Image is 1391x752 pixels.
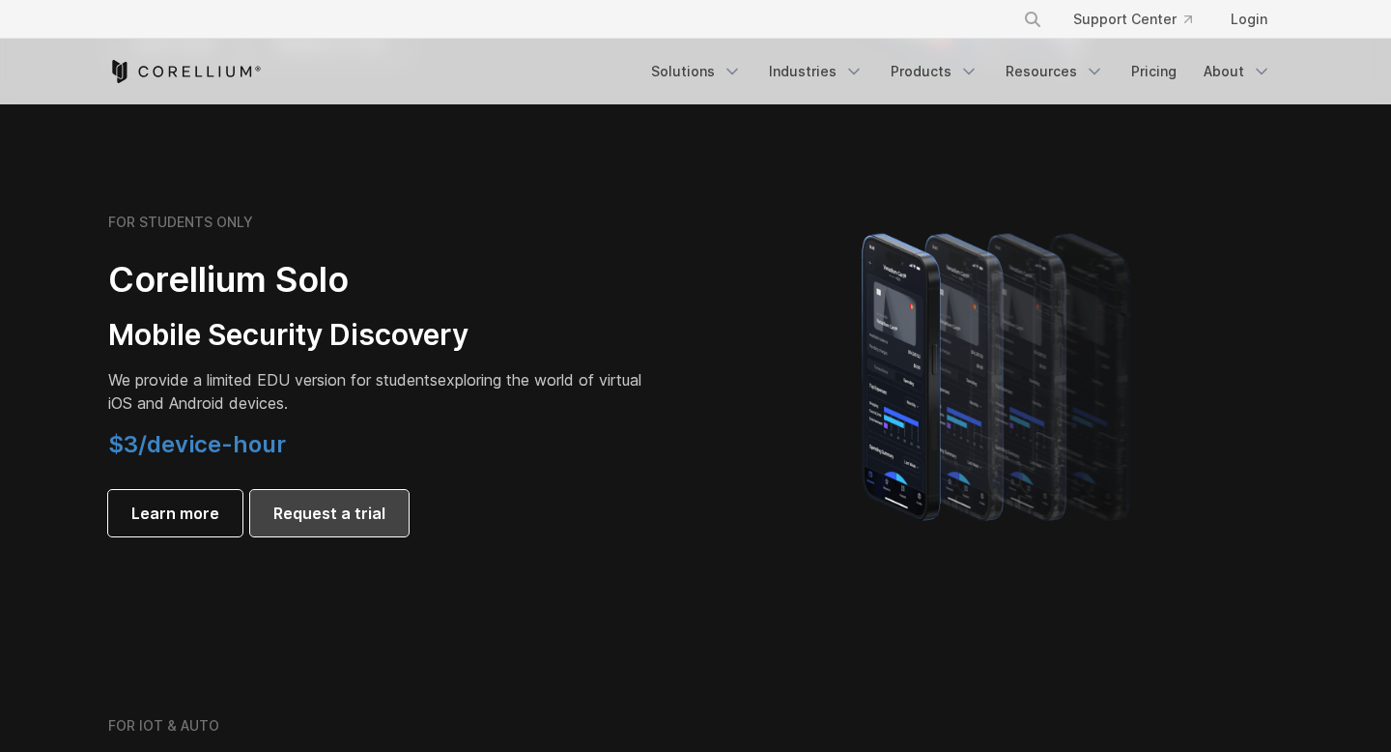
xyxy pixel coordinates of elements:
[108,368,649,415] p: exploring the world of virtual iOS and Android devices.
[108,60,262,83] a: Corellium Home
[994,54,1116,89] a: Resources
[108,490,242,536] a: Learn more
[108,370,438,390] span: We provide a limited EDU version for students
[1015,2,1050,37] button: Search
[108,717,219,735] h6: FOR IOT & AUTO
[250,490,409,536] a: Request a trial
[1215,2,1283,37] a: Login
[1058,2,1207,37] a: Support Center
[1192,54,1283,89] a: About
[823,206,1176,544] img: A lineup of four iPhone models becoming more gradient and blurred
[879,54,990,89] a: Products
[108,430,286,458] span: $3/device-hour
[108,258,649,302] h2: Corellium Solo
[1120,54,1188,89] a: Pricing
[108,317,649,354] h3: Mobile Security Discovery
[757,54,875,89] a: Industries
[639,54,753,89] a: Solutions
[1000,2,1283,37] div: Navigation Menu
[639,54,1283,89] div: Navigation Menu
[131,502,219,525] span: Learn more
[108,214,253,231] h6: FOR STUDENTS ONLY
[273,502,385,525] span: Request a trial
